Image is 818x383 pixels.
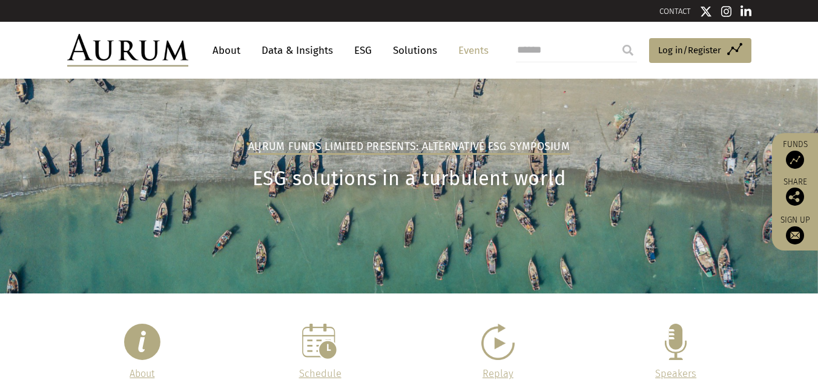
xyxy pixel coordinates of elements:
[655,368,696,379] a: Speakers
[721,5,732,18] img: Instagram icon
[658,43,721,57] span: Log in/Register
[740,5,751,18] img: Linkedin icon
[778,139,812,169] a: Funds
[649,38,751,64] a: Log in/Register
[786,226,804,244] img: Sign up to our newsletter
[786,188,804,206] img: Share this post
[786,151,804,169] img: Access Funds
[130,368,154,379] a: About
[299,368,341,379] a: Schedule
[67,34,188,67] img: Aurum
[256,39,339,62] a: Data & Insights
[206,39,246,62] a: About
[387,39,443,62] a: Solutions
[616,38,640,62] input: Submit
[778,215,812,244] a: Sign up
[700,5,712,18] img: Twitter icon
[348,39,378,62] a: ESG
[659,7,691,16] a: CONTACT
[483,368,513,379] a: Replay
[452,39,489,62] a: Events
[778,178,812,206] div: Share
[248,140,570,155] h2: Aurum Funds Limited Presents: Alternative ESG Symposium
[67,167,751,191] h1: ESG solutions in a turbulent world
